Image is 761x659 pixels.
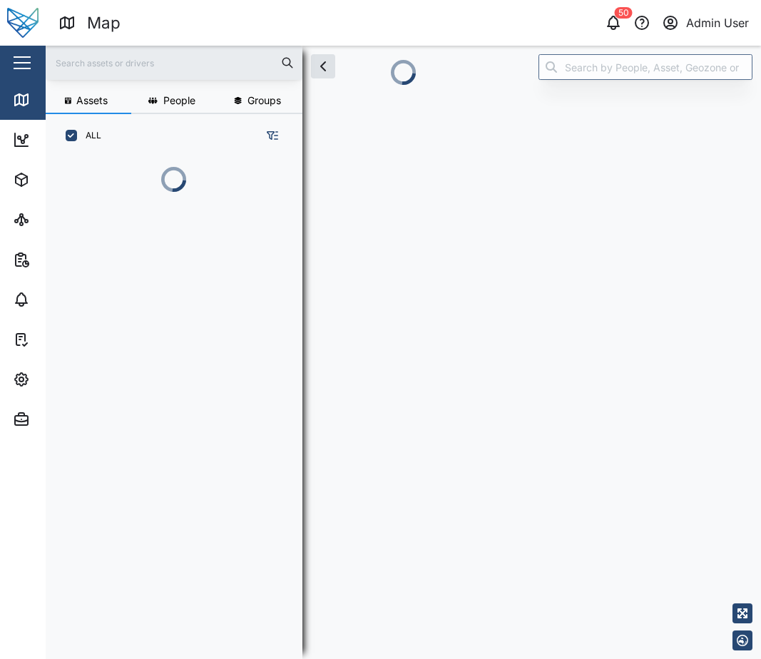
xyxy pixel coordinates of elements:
[87,11,121,36] div: Map
[163,96,195,106] span: People
[37,252,86,267] div: Reports
[37,172,81,188] div: Assets
[37,92,69,108] div: Map
[37,132,101,148] div: Dashboard
[57,214,302,648] div: grid
[7,7,39,39] img: Main Logo
[660,13,750,33] button: Admin User
[77,130,101,141] label: ALL
[37,332,76,347] div: Tasks
[686,14,749,32] div: Admin User
[37,372,88,387] div: Settings
[76,96,108,106] span: Assets
[37,412,79,427] div: Admin
[37,212,71,228] div: Sites
[37,292,81,307] div: Alarms
[247,96,281,106] span: Groups
[538,54,752,80] input: Search by People, Asset, Geozone or Place
[54,52,294,73] input: Search assets or drivers
[615,7,633,19] div: 50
